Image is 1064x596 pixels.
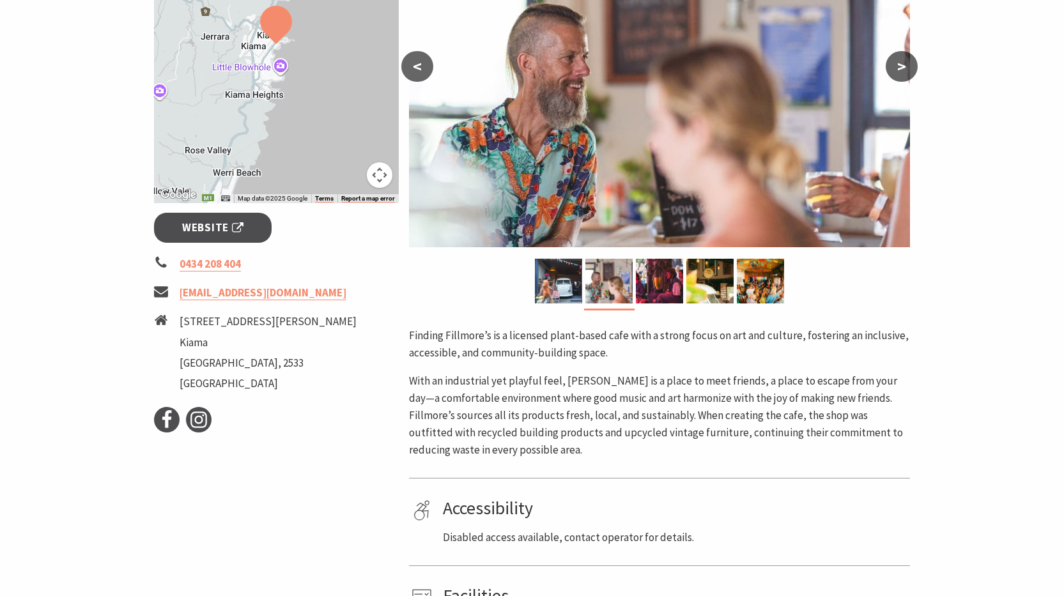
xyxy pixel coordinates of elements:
[737,259,784,303] img: arial view of a crowded room with people listening to a band play guitar, drums & keyboard
[443,529,906,546] p: Disabled access available, contact operator for details.
[315,195,334,202] a: Terms (opens in new tab)
[180,257,241,271] a: 0434 208 404
[157,187,199,203] img: Google
[180,355,357,372] li: [GEOGRAPHIC_DATA], 2533
[409,327,910,362] p: Finding Fillmore’s is a licensed plant-based cafe with a strong focus on art and culture, fosteri...
[367,162,392,188] button: Map camera controls
[180,334,357,351] li: Kiama
[409,372,910,459] p: With an industrial yet playful feel, [PERSON_NAME] is a place to meet friends, a place to escape ...
[585,259,633,303] img: Man sitting at bar smiling with a blurred image of a woman in the foreground
[535,259,582,303] img: Retro VW van in café garage with bunting, bar setup, and person walking past.
[401,51,433,82] button: <
[182,219,243,236] span: Website
[180,286,346,300] a: [EMAIL_ADDRESS][DOMAIN_NAME]
[180,375,357,392] li: [GEOGRAPHIC_DATA]
[221,194,230,203] button: Keyboard shortcuts
[636,259,683,303] img: People seated indoors watching live entertainment under pink lighting, drinks in hand.
[238,195,307,202] span: Map data ©2025 Google
[341,195,395,202] a: Report a map error
[157,187,199,203] a: Open this area in Google Maps (opens a new window)
[180,313,357,330] li: [STREET_ADDRESS][PERSON_NAME]
[886,51,918,82] button: >
[154,213,272,243] a: Website
[443,498,906,519] h4: Accessibility
[686,259,734,303] img: Vintage hanging scale marked 'The Earl' inside a warmly lit cafés with Edison style light bulbs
